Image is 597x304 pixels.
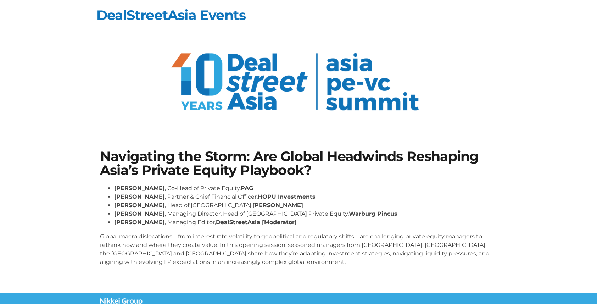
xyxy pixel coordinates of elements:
h1: Navigating the Storm: Are Global Headwinds Reshaping Asia’s Private Equity Playbook? [100,150,497,177]
strong: HOPU Investments [258,193,316,200]
strong: [PERSON_NAME] [114,193,165,200]
li: , Head of [GEOGRAPHIC_DATA], [114,201,497,210]
strong: [PERSON_NAME] [114,210,165,217]
strong: Warburg Pincus [349,210,397,217]
strong: [PERSON_NAME] [114,219,165,226]
p: Global macro dislocations – from interest rate volatility to geopolitical and regulatory shifts –... [100,232,497,266]
li: , Co-Head of Private Equity, [114,184,497,193]
strong: DealStreetAsia [Moderator] [216,219,297,226]
strong: [PERSON_NAME] [114,185,165,192]
a: DealStreetAsia Events [96,7,246,23]
strong: [PERSON_NAME] [114,202,165,209]
li: , Partner & Chief Financial Officer, [114,193,497,201]
li: , Managing Director, Head of [GEOGRAPHIC_DATA] Private Equity, [114,210,497,218]
strong: [PERSON_NAME] [252,202,303,209]
strong: PAG [241,185,253,192]
li: , Managing Editor, [114,218,497,227]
